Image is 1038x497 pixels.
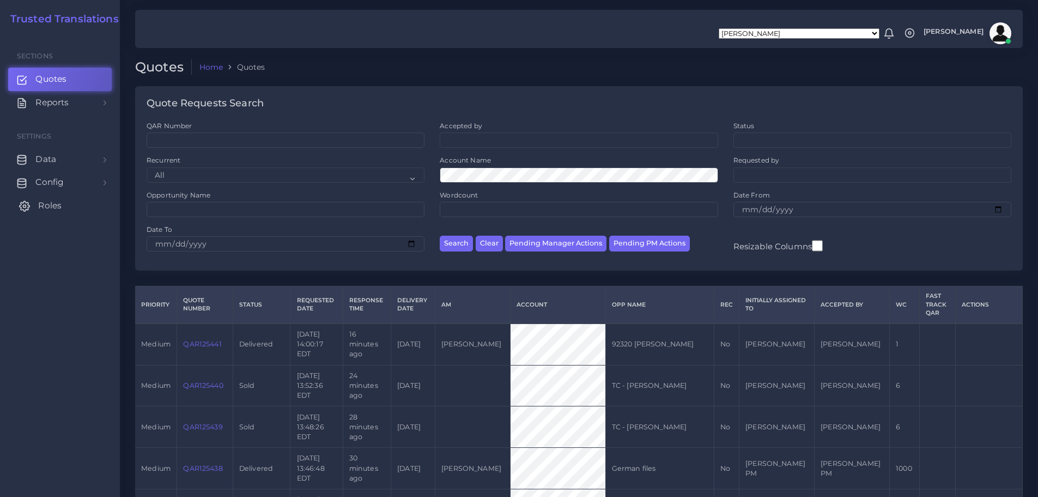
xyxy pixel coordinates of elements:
th: Priority [135,286,177,324]
td: [PERSON_NAME] [739,324,815,365]
th: Actions [956,286,1023,324]
a: [PERSON_NAME]avatar [918,22,1015,44]
td: [DATE] [391,406,435,448]
td: 30 minutes ago [343,448,391,489]
td: 24 minutes ago [343,365,391,406]
td: [PERSON_NAME] [435,448,511,489]
span: Config [35,176,64,188]
a: QAR125438 [183,464,222,472]
th: Initially Assigned to [739,286,815,324]
button: Pending PM Actions [609,236,690,252]
th: AM [435,286,511,324]
th: Requested Date [290,286,343,324]
span: Settings [17,132,51,140]
th: Response Time [343,286,391,324]
h2: Quotes [135,59,192,75]
span: medium [141,381,171,390]
td: [DATE] [391,365,435,406]
label: Requested by [733,155,780,165]
td: [DATE] 13:46:48 EDT [290,448,343,489]
a: Quotes [8,68,112,91]
th: Account [510,286,605,324]
td: TC - [PERSON_NAME] [605,406,714,448]
td: 6 [889,365,919,406]
td: 1 [889,324,919,365]
span: medium [141,464,171,472]
td: [PERSON_NAME] [814,365,889,406]
td: Delivered [233,448,290,489]
label: Date From [733,190,770,200]
li: Quotes [223,62,265,73]
td: Sold [233,406,290,448]
td: German files [605,448,714,489]
a: Reports [8,91,112,114]
td: TC - [PERSON_NAME] [605,365,714,406]
td: [DATE] [391,448,435,489]
td: No [714,448,739,489]
td: [PERSON_NAME] [814,406,889,448]
button: Pending Manager Actions [505,236,606,252]
td: [DATE] 14:00:17 EDT [290,324,343,365]
td: 1000 [889,448,919,489]
span: Reports [35,97,69,109]
th: Opp Name [605,286,714,324]
th: Fast Track QAR [919,286,955,324]
label: Accepted by [440,121,482,130]
a: Trusted Translations [3,13,119,26]
td: 6 [889,406,919,448]
span: medium [141,423,171,431]
label: Recurrent [147,155,180,165]
span: [PERSON_NAME] [924,28,984,35]
td: [PERSON_NAME] [739,406,815,448]
td: [DATE] 13:52:36 EDT [290,365,343,406]
span: Data [35,153,56,165]
a: QAR125441 [183,340,221,348]
label: Wordcount [440,190,478,200]
td: [DATE] 13:48:26 EDT [290,406,343,448]
a: Home [199,62,223,73]
th: WC [889,286,919,324]
span: Quotes [35,73,66,85]
th: Delivery Date [391,286,435,324]
label: QAR Number [147,121,192,130]
td: [PERSON_NAME] [435,324,511,365]
td: [PERSON_NAME] PM [739,448,815,489]
td: No [714,406,739,448]
td: [PERSON_NAME] [814,324,889,365]
label: Resizable Columns [733,239,823,253]
span: Roles [38,200,62,212]
a: QAR125440 [183,381,223,390]
button: Search [440,236,473,252]
th: REC [714,286,739,324]
button: Clear [476,236,503,252]
th: Accepted by [814,286,889,324]
input: Resizable Columns [812,239,823,253]
h4: Quote Requests Search [147,98,264,110]
img: avatar [990,22,1011,44]
td: 92320 [PERSON_NAME] [605,324,714,365]
a: QAR125439 [183,423,222,431]
a: Config [8,171,112,194]
td: No [714,365,739,406]
label: Account Name [440,155,491,165]
th: Status [233,286,290,324]
th: Quote Number [177,286,233,324]
span: Sections [17,52,53,60]
label: Date To [147,225,172,234]
td: No [714,324,739,365]
td: [PERSON_NAME] PM [814,448,889,489]
td: [DATE] [391,324,435,365]
td: 28 minutes ago [343,406,391,448]
td: [PERSON_NAME] [739,365,815,406]
a: Roles [8,194,112,217]
td: Sold [233,365,290,406]
label: Opportunity Name [147,190,210,200]
label: Status [733,121,755,130]
a: Data [8,148,112,171]
span: medium [141,340,171,348]
td: 16 minutes ago [343,324,391,365]
td: Delivered [233,324,290,365]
